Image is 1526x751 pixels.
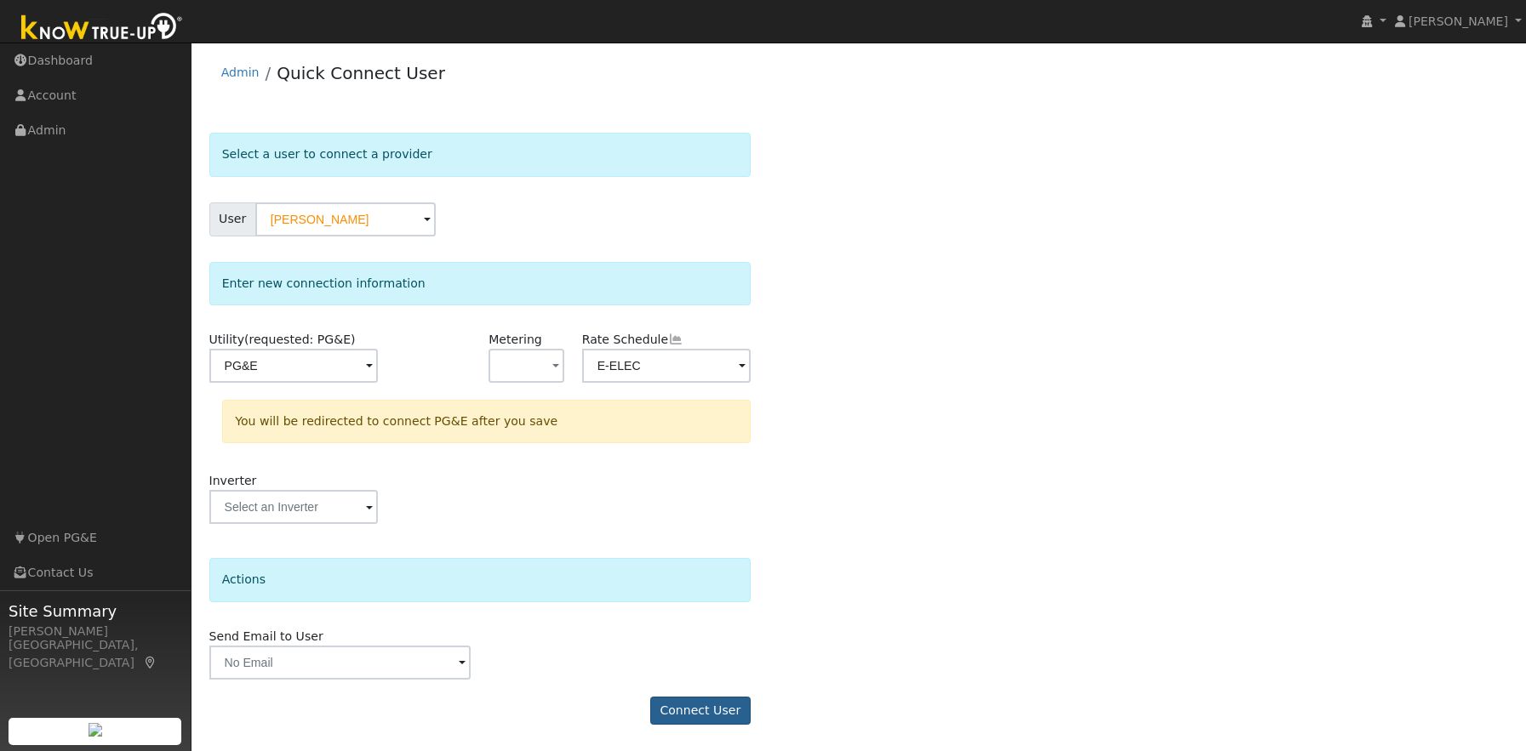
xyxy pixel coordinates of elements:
[143,656,158,669] a: Map
[209,490,378,524] input: Select an Inverter
[1409,14,1508,28] span: [PERSON_NAME]
[209,133,751,176] div: Select a user to connect a provider
[9,636,182,672] div: [GEOGRAPHIC_DATA], [GEOGRAPHIC_DATA]
[209,628,323,646] label: Send Email to User
[89,723,102,737] img: retrieve
[13,9,191,48] img: Know True-Up
[209,472,257,490] label: Inverter
[221,65,260,79] a: Admin
[9,600,182,623] span: Site Summary
[209,202,256,236] span: User
[222,400,751,443] div: You will be redirected to connect PG&E after you save
[489,331,542,349] label: Metering
[209,349,378,383] input: Select a Utility
[277,63,445,83] a: Quick Connect User
[244,333,356,346] span: (requested: PG&E)
[582,331,683,349] label: Rate Schedule
[255,202,436,236] input: Select a User
[650,697,751,725] button: Connect User
[209,262,751,305] div: Enter new connection information
[209,331,356,349] label: Utility
[209,646,472,680] input: No Email
[9,623,182,640] div: [PERSON_NAME]
[209,558,751,601] div: Actions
